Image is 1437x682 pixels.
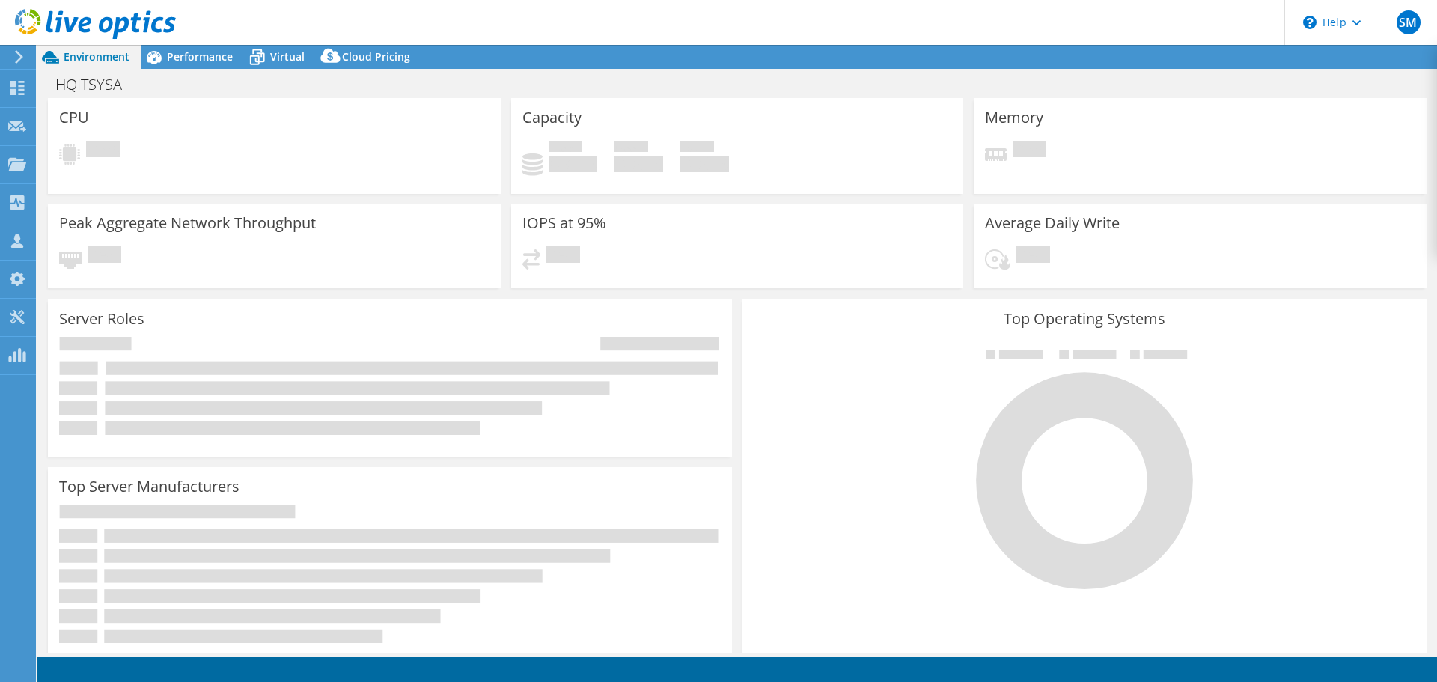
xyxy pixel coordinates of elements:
span: Cloud Pricing [342,49,410,64]
span: Pending [86,141,120,161]
h4: 0 GiB [680,156,729,172]
h3: IOPS at 95% [522,215,606,231]
h3: Average Daily Write [985,215,1120,231]
span: Virtual [270,49,305,64]
h3: Memory [985,109,1043,126]
h3: Top Server Manufacturers [59,478,239,495]
h3: Top Operating Systems [754,311,1415,327]
h4: 0 GiB [549,156,597,172]
span: Pending [1013,141,1046,161]
svg: \n [1303,16,1317,29]
span: Used [549,141,582,156]
span: Pending [88,246,121,267]
span: Total [680,141,714,156]
span: Environment [64,49,129,64]
h3: CPU [59,109,89,126]
span: Pending [1016,246,1050,267]
span: Performance [167,49,233,64]
span: SM [1397,10,1421,34]
h4: 0 GiB [614,156,663,172]
span: Pending [546,246,580,267]
span: Free [614,141,648,156]
h3: Server Roles [59,311,144,327]
h3: Peak Aggregate Network Throughput [59,215,316,231]
h3: Capacity [522,109,582,126]
h1: HQITSYSA [49,76,145,93]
